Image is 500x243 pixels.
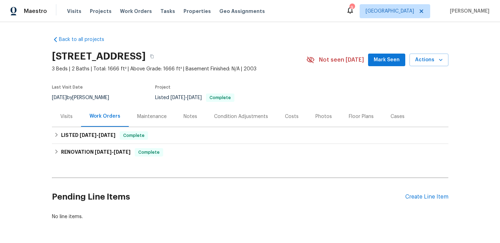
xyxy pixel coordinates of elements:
[120,8,152,15] span: Work Orders
[160,9,175,14] span: Tasks
[447,8,489,15] span: [PERSON_NAME]
[52,53,146,60] h2: [STREET_ADDRESS]
[90,8,112,15] span: Projects
[315,113,332,120] div: Photos
[52,144,448,161] div: RENOVATION [DATE]-[DATE]Complete
[80,133,115,138] span: -
[184,113,197,120] div: Notes
[155,85,171,89] span: Project
[374,56,400,64] span: Mark Seen
[207,96,234,100] span: Complete
[171,95,185,100] span: [DATE]
[89,113,120,120] div: Work Orders
[52,65,306,72] span: 3 Beds | 2 Baths | Total: 1666 ft² | Above Grade: 1666 ft² | Basement Finished: N/A | 2003
[349,113,374,120] div: Floor Plans
[137,113,167,120] div: Maintenance
[214,113,268,120] div: Condition Adjustments
[52,181,405,213] h2: Pending Line Items
[52,36,119,43] a: Back to all projects
[319,56,364,63] span: Not seen [DATE]
[391,113,405,120] div: Cases
[80,133,96,138] span: [DATE]
[155,95,234,100] span: Listed
[52,213,448,220] div: No line items.
[415,56,443,64] span: Actions
[52,93,118,102] div: by [PERSON_NAME]
[24,8,47,15] span: Maestro
[95,150,131,154] span: -
[405,194,448,200] div: Create Line Item
[187,95,202,100] span: [DATE]
[409,54,448,67] button: Actions
[52,95,67,100] span: [DATE]
[61,131,115,140] h6: LISTED
[120,132,147,139] span: Complete
[285,113,299,120] div: Costs
[146,50,158,63] button: Copy Address
[61,148,131,157] h6: RENOVATION
[366,8,414,15] span: [GEOGRAPHIC_DATA]
[135,149,162,156] span: Complete
[99,133,115,138] span: [DATE]
[52,127,448,144] div: LISTED [DATE]-[DATE]Complete
[60,113,73,120] div: Visits
[368,54,405,67] button: Mark Seen
[67,8,81,15] span: Visits
[114,150,131,154] span: [DATE]
[349,4,354,11] div: 9
[184,8,211,15] span: Properties
[95,150,112,154] span: [DATE]
[171,95,202,100] span: -
[52,85,83,89] span: Last Visit Date
[219,8,265,15] span: Geo Assignments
